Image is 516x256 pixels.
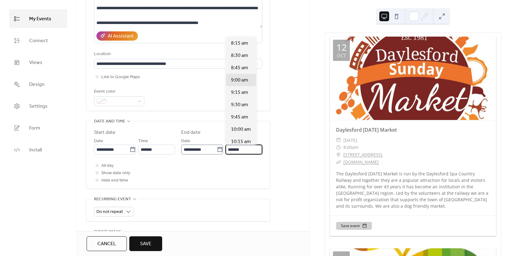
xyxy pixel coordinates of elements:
[225,138,235,145] span: Time
[94,88,143,95] div: Event color
[101,74,140,81] span: Link to Google Maps
[29,80,45,89] span: Design
[9,53,67,72] a: Views
[231,114,248,121] span: 9:45 am
[140,240,151,248] span: Save
[29,123,40,133] span: Form
[231,52,248,59] span: 8:30 am
[181,138,190,145] span: Date
[181,129,201,136] div: End date
[94,196,131,203] span: Recurring event
[9,140,67,159] a: Install
[138,138,148,145] span: Time
[231,101,248,109] span: 9:30 am
[94,228,121,236] span: Event image
[336,222,372,230] button: Save event
[336,126,397,133] a: Daylesford [DATE] Market
[29,102,48,111] span: Settings
[29,36,48,46] span: Connect
[87,236,127,251] button: Cancel
[231,40,248,47] span: 8:15 am
[108,33,134,40] div: AI Assistant
[343,137,357,144] span: [DATE]
[9,75,67,94] a: Design
[101,170,130,177] span: Show date only
[231,126,251,133] span: 10:00 am
[94,118,125,125] span: Date and time
[94,138,103,145] span: Date
[9,118,67,137] a: Form
[343,159,379,165] a: [DOMAIN_NAME]
[94,50,261,58] div: Location
[101,162,114,170] span: All day
[96,208,123,216] span: Do not repeat
[129,236,162,251] button: Save
[9,9,67,28] a: My Events
[231,64,248,72] span: 8:45 am
[29,14,51,24] span: My Events
[343,144,358,151] span: 8:00am
[101,177,128,184] span: Hide end time
[231,89,248,96] span: 9:15 am
[231,138,251,146] span: 10:15 am
[9,31,67,50] a: Connect
[337,53,346,58] div: Oct
[336,144,341,151] div: ​
[336,151,341,158] div: ​
[97,240,116,248] span: Cancel
[336,137,341,144] div: ​
[336,158,341,166] div: ​
[336,43,347,52] div: 12
[29,58,42,67] span: Views
[29,145,42,155] span: Install
[96,31,138,41] button: AI Assistant
[231,77,248,84] span: 9:00 am
[94,129,115,136] div: Start date
[9,97,67,115] a: Settings
[330,170,496,209] div: The Daylesford [DATE] Market is run by the Daylesford Spa Country Railway and together they are a...
[343,151,382,158] a: [STREET_ADDRESS]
